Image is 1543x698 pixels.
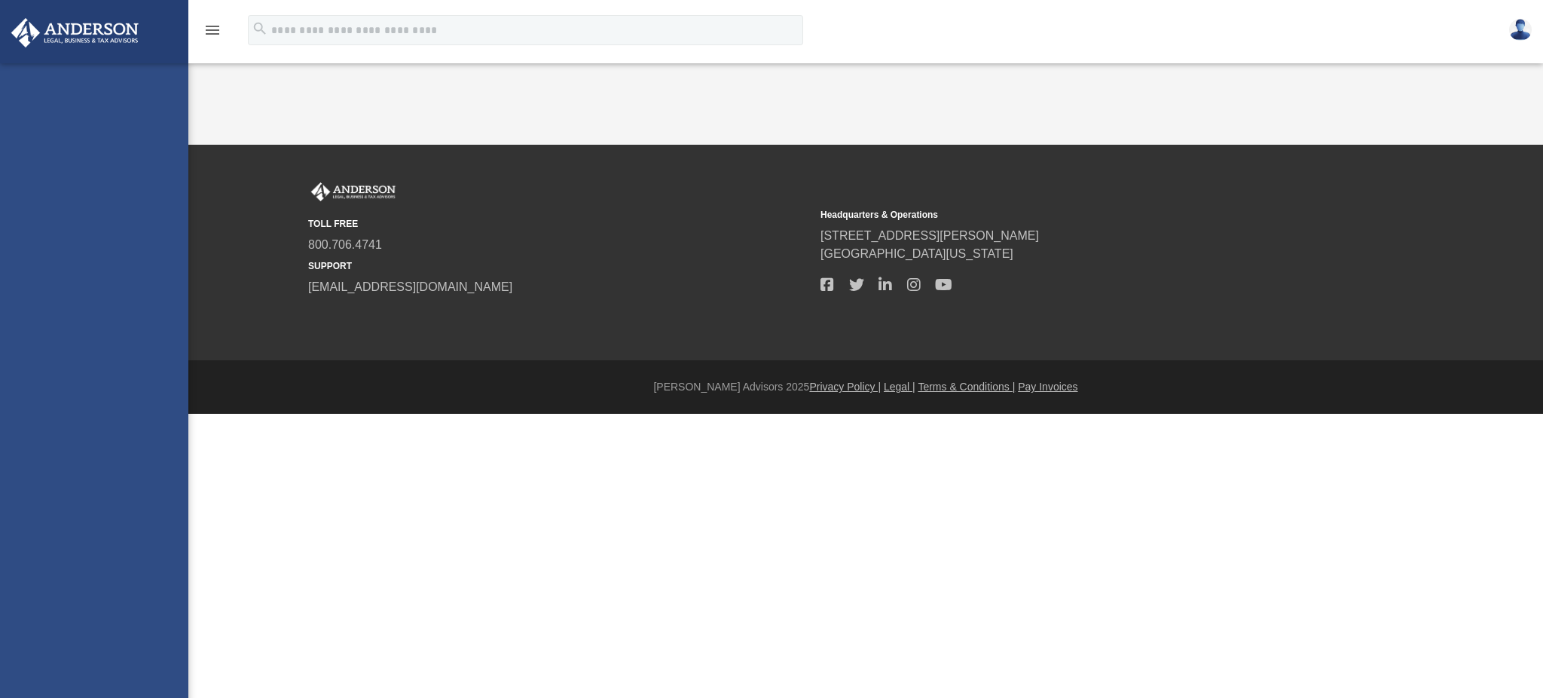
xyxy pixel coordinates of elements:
a: [STREET_ADDRESS][PERSON_NAME] [820,229,1039,242]
small: Headquarters & Operations [820,208,1322,222]
i: menu [203,21,222,39]
a: Privacy Policy | [809,381,881,393]
div: [PERSON_NAME] Advisors 2025 [188,379,1543,395]
a: menu [203,29,222,39]
img: Anderson Advisors Platinum Portal [308,182,399,202]
a: Legal | [884,381,915,393]
small: TOLL FREE [308,217,810,231]
i: search [252,20,268,37]
a: [GEOGRAPHIC_DATA][US_STATE] [820,247,1013,260]
img: Anderson Advisors Platinum Portal [7,18,143,47]
a: 800.706.4741 [308,238,382,251]
a: Pay Invoices [1018,381,1077,393]
a: Terms & Conditions | [918,381,1015,393]
small: SUPPORT [308,259,810,273]
img: User Pic [1509,19,1532,41]
a: [EMAIL_ADDRESS][DOMAIN_NAME] [308,280,512,293]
